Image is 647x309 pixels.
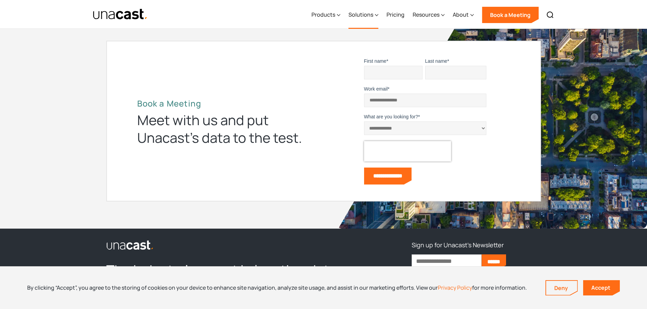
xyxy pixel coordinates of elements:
div: Resources [413,1,445,29]
div: Solutions [348,1,378,29]
a: Deny [546,281,577,295]
span: Last name [425,58,447,64]
div: Resources [413,11,439,19]
iframe: reCAPTCHA [364,141,451,161]
span: First name [364,58,387,64]
span: What are you looking for? [364,114,418,119]
img: Unacast logo [106,240,154,250]
a: Pricing [387,1,405,29]
div: About [453,11,469,19]
img: Search icon [546,11,554,19]
div: Products [311,1,340,29]
div: Meet with us and put Unacast’s data to the test. [137,111,314,147]
a: Book a Meeting [482,7,539,23]
h2: Book a Meeting [137,98,314,109]
a: link to the homepage [106,239,355,250]
a: Accept [583,280,620,295]
div: Products [311,11,335,19]
a: home [93,8,148,20]
div: Solutions [348,11,373,19]
img: Unacast text logo [93,8,148,20]
h3: Sign up for Unacast's Newsletter [412,239,504,250]
div: By clicking “Accept”, you agree to the storing of cookies on your device to enhance site navigati... [27,284,527,291]
div: About [453,1,474,29]
a: Privacy Policy [438,284,472,291]
h2: The industry’s expert in location data [106,261,355,279]
span: Work email [364,86,388,92]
